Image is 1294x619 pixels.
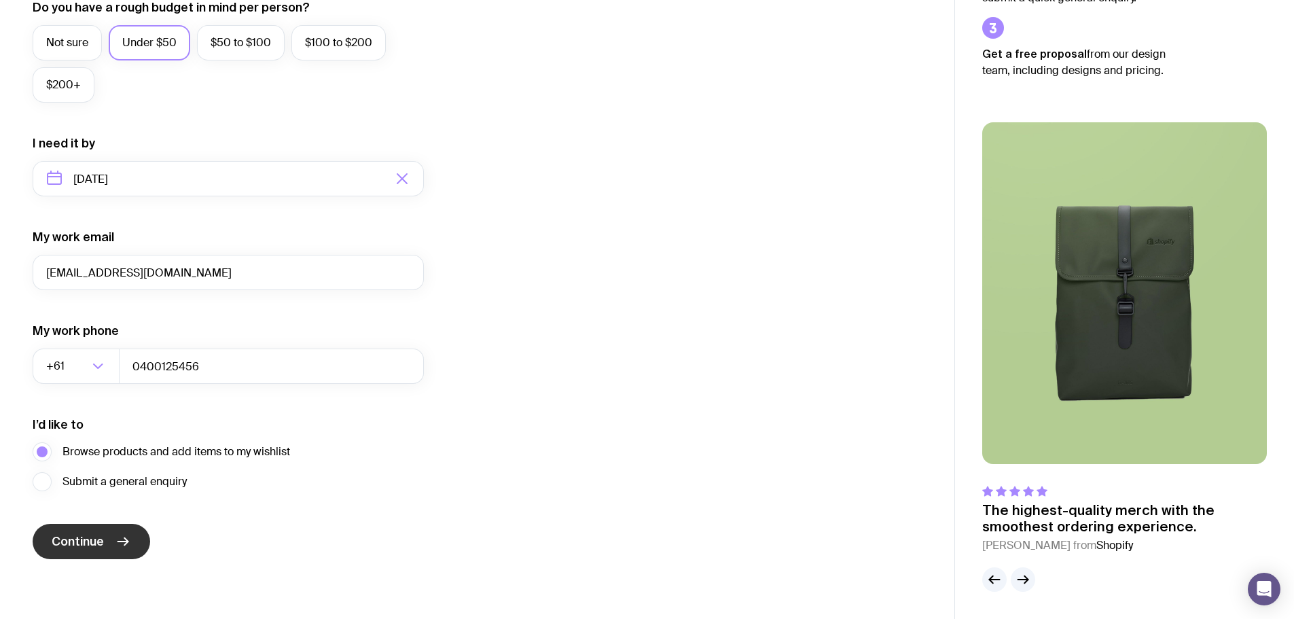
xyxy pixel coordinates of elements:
[1248,573,1280,605] div: Open Intercom Messenger
[1096,538,1133,552] span: Shopify
[33,349,120,384] div: Search for option
[52,533,104,550] span: Continue
[291,25,386,60] label: $100 to $200
[33,255,424,290] input: you@email.com
[62,444,290,460] span: Browse products and add items to my wishlist
[33,323,119,339] label: My work phone
[46,349,67,384] span: +61
[67,349,88,384] input: Search for option
[33,135,95,152] label: I need it by
[109,25,190,60] label: Under $50
[33,229,114,245] label: My work email
[982,46,1186,79] p: from our design team, including designs and pricing.
[982,48,1087,60] strong: Get a free proposal
[982,502,1267,535] p: The highest-quality merch with the smoothest ordering experience.
[33,524,150,559] button: Continue
[33,25,102,60] label: Not sure
[119,349,424,384] input: 0400123456
[982,537,1267,554] cite: [PERSON_NAME] from
[33,161,424,196] input: Select a target date
[33,417,84,433] label: I’d like to
[197,25,285,60] label: $50 to $100
[33,67,94,103] label: $200+
[62,474,187,490] span: Submit a general enquiry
